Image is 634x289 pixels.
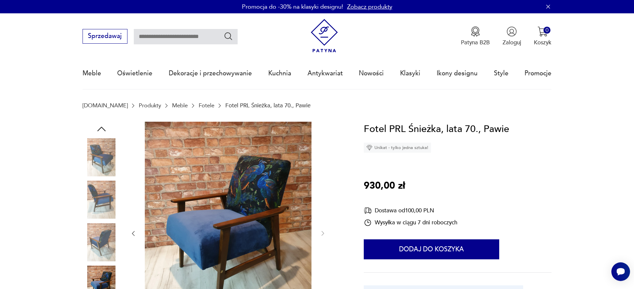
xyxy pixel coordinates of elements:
p: Koszyk [534,39,551,46]
img: Ikonka użytkownika [507,26,517,37]
a: Kuchnia [268,58,291,89]
a: Meble [172,102,188,109]
a: Meble [83,58,101,89]
a: Fotele [199,102,214,109]
img: Ikona medalu [470,26,481,37]
a: Zobacz produkty [347,3,392,11]
img: Zdjęcie produktu Fotel PRL Śnieżka, lata 70., Pawie [83,138,120,176]
img: Ikona koszyka [537,26,548,37]
a: Dekoracje i przechowywanie [169,58,252,89]
img: Zdjęcie produktu Fotel PRL Śnieżka, lata 70., Pawie [83,223,120,261]
img: Ikona diamentu [366,145,372,151]
a: Antykwariat [308,58,343,89]
p: Patyna B2B [461,39,490,46]
p: 930,00 zł [364,178,405,194]
a: Ikona medaluPatyna B2B [461,26,490,46]
p: Zaloguj [503,39,521,46]
a: Oświetlenie [117,58,152,89]
div: Unikat - tylko jedna sztuka! [364,143,431,153]
h1: Fotel PRL Śnieżka, lata 70., Pawie [364,122,509,137]
div: Dostawa od 100,00 PLN [364,206,457,215]
div: Wysyłka w ciągu 7 dni roboczych [364,219,457,227]
button: Dodaj do koszyka [364,239,499,259]
a: Style [494,58,509,89]
button: Sprzedawaj [83,29,127,44]
a: Promocje [525,58,551,89]
a: Ikony designu [437,58,478,89]
a: Produkty [139,102,161,109]
a: Klasyki [400,58,420,89]
img: Ikona dostawy [364,206,372,215]
img: Zdjęcie produktu Fotel PRL Śnieżka, lata 70., Pawie [83,181,120,219]
a: [DOMAIN_NAME] [83,102,128,109]
iframe: Smartsupp widget button [611,262,630,281]
a: Nowości [359,58,384,89]
img: Patyna - sklep z meblami i dekoracjami vintage [308,19,341,53]
button: Szukaj [224,31,233,41]
button: Patyna B2B [461,26,490,46]
a: Sprzedawaj [83,34,127,39]
p: Promocja do -30% na klasyki designu! [242,3,343,11]
button: 0Koszyk [534,26,551,46]
div: 0 [543,27,550,34]
p: Fotel PRL Śnieżka, lata 70., Pawie [225,102,311,109]
button: Zaloguj [503,26,521,46]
